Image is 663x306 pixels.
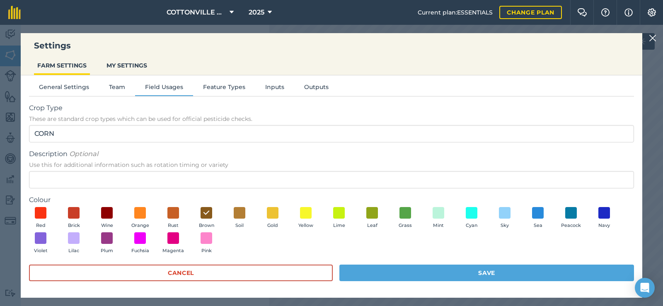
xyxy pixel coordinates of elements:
span: Lime [333,222,345,229]
button: Orange [128,207,152,229]
button: General Settings [29,82,99,95]
button: Gold [261,207,284,229]
label: Colour [29,195,634,205]
span: Navy [598,222,610,229]
img: svg+xml;base64,PHN2ZyB4bWxucz0iaHR0cDovL3d3dy53My5vcmcvMjAwMC9zdmciIHdpZHRoPSIyMiIgaGVpZ2h0PSIzMC... [649,33,656,43]
span: These are standard crop types which can be used for official pesticide checks. [29,115,634,123]
div: Open Intercom Messenger [635,278,655,298]
span: COTTONVILLE PLANTING COMPANY, LLC [167,7,226,17]
span: Brick [68,222,80,229]
button: Team [99,82,135,95]
button: Plum [95,232,119,255]
span: Fuchsia [131,247,149,255]
button: Sky [493,207,516,229]
button: Inputs [255,82,294,95]
button: Pink [195,232,218,255]
span: Wine [101,222,113,229]
button: Red [29,207,52,229]
button: Brick [62,207,85,229]
button: Cyan [460,207,483,229]
span: Cyan [466,222,477,229]
img: svg+xml;base64,PHN2ZyB4bWxucz0iaHR0cDovL3d3dy53My5vcmcvMjAwMC9zdmciIHdpZHRoPSIxOCIgaGVpZ2h0PSIyNC... [203,208,210,218]
button: Mint [427,207,450,229]
span: Plum [101,247,113,255]
button: Peacock [559,207,583,229]
button: Grass [394,207,417,229]
a: Change plan [499,6,562,19]
span: Yellow [298,222,313,229]
button: Wine [95,207,119,229]
span: Leaf [367,222,377,229]
span: Red [36,222,46,229]
input: Start typing to search for crop type [29,125,634,142]
img: fieldmargin Logo [8,6,21,19]
button: Sea [526,207,549,229]
span: Violet [34,247,48,255]
button: Lilac [62,232,85,255]
span: Use this for additional information such as rotation timing or variety [29,161,634,169]
span: Current plan : ESSENTIALS [418,8,493,17]
img: Two speech bubbles overlapping with the left bubble in the forefront [577,8,587,17]
button: FARM SETTINGS [34,58,90,73]
span: Description [29,149,634,159]
span: Mint [433,222,444,229]
h3: Settings [21,40,642,51]
span: Sea [534,222,542,229]
img: svg+xml;base64,PHN2ZyB4bWxucz0iaHR0cDovL3d3dy53My5vcmcvMjAwMC9zdmciIHdpZHRoPSIxNyIgaGVpZ2h0PSIxNy... [624,7,633,17]
button: Fuchsia [128,232,152,255]
button: Magenta [162,232,185,255]
span: Brown [199,222,214,229]
em: Optional [69,150,98,158]
span: Magenta [162,247,184,255]
span: Gold [267,222,278,229]
button: Outputs [294,82,339,95]
span: 2025 [249,7,264,17]
span: Lilac [68,247,79,255]
button: Feature Types [193,82,255,95]
button: Save [339,265,634,281]
span: Soil [235,222,244,229]
button: Violet [29,232,52,255]
button: Rust [162,207,185,229]
button: MY SETTINGS [103,58,150,73]
button: Soil [228,207,251,229]
button: Brown [195,207,218,229]
button: Field Usages [135,82,193,95]
button: Navy [593,207,616,229]
button: Cancel [29,265,333,281]
span: Rust [168,222,179,229]
span: Orange [131,222,149,229]
img: A question mark icon [600,8,610,17]
span: Crop Type [29,103,634,113]
span: Peacock [561,222,581,229]
span: Pink [201,247,212,255]
img: A cog icon [647,8,657,17]
button: Yellow [294,207,317,229]
button: Leaf [361,207,384,229]
button: Lime [327,207,351,229]
span: Sky [501,222,509,229]
span: Grass [399,222,412,229]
